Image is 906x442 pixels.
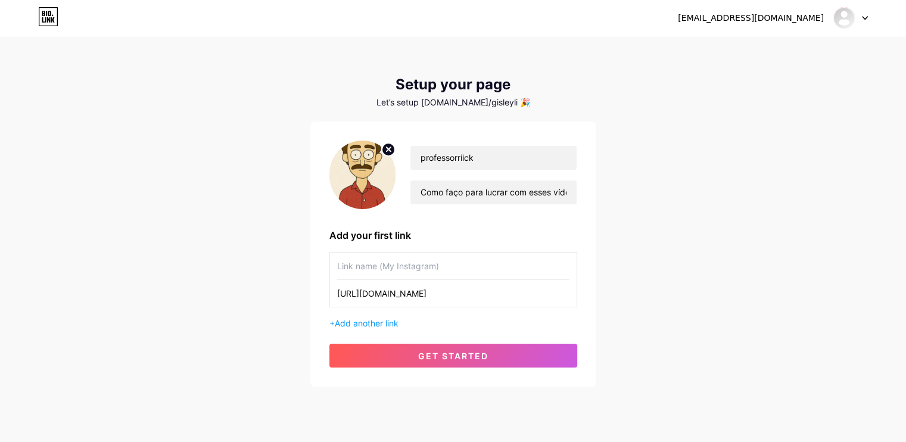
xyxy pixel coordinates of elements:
[410,180,576,204] input: bio
[410,146,576,170] input: Your name
[310,98,596,107] div: Let’s setup [DOMAIN_NAME]/gisleyli 🎉
[337,253,569,279] input: Link name (My Instagram)
[418,351,488,361] span: get started
[329,344,577,368] button: get started
[833,7,855,29] img: Gisley Lima
[329,141,396,209] img: profile pic
[337,280,569,307] input: URL (https://instagram.com/yourname)
[310,76,596,93] div: Setup your page
[329,317,577,329] div: +
[678,12,824,24] div: [EMAIL_ADDRESS][DOMAIN_NAME]
[329,228,577,242] div: Add your first link
[335,318,398,328] span: Add another link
